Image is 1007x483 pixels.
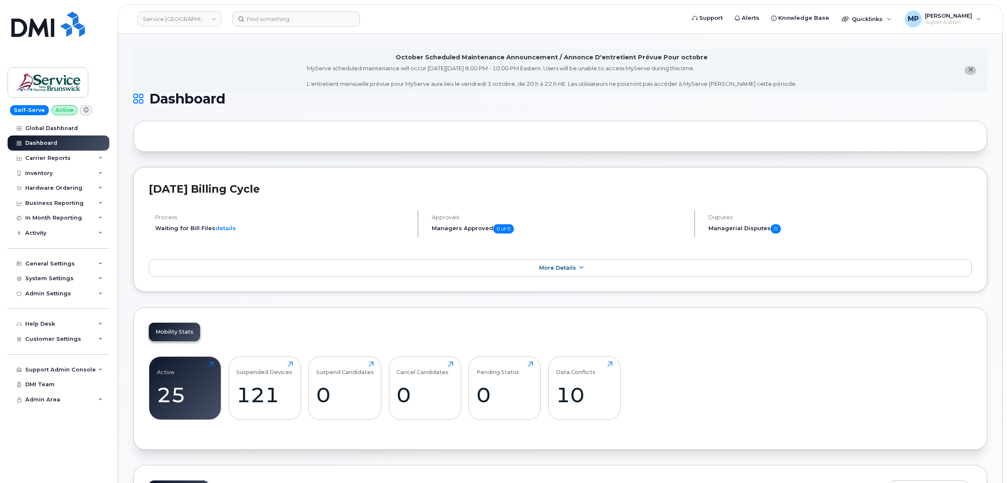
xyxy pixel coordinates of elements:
button: close notification [965,66,976,75]
a: Suspended Devices121 [236,361,293,415]
a: Suspend Candidates0 [316,361,374,415]
a: Cancel Candidates0 [396,361,453,415]
a: Data Conflicts10 [556,361,613,415]
a: Pending Status0 [476,361,533,415]
div: Suspended Devices [236,361,292,375]
span: 0 [771,224,781,234]
span: More Details [539,265,576,271]
a: details [215,225,236,231]
h4: Disputes [708,214,972,220]
div: 10 [556,382,613,407]
div: Cancel Candidates [396,361,449,375]
h5: Managerial Disputes [708,224,972,234]
h4: Approvals [432,214,687,220]
span: 0 of 0 [493,224,514,234]
li: Waiting for Bill Files [155,224,410,232]
h5: Managers Approved [432,224,687,234]
div: October Scheduled Maintenance Announcement / Annonce D'entretient Prévue Pour octobre [396,53,708,62]
div: 121 [236,382,293,407]
a: Active25 [157,361,214,415]
div: 0 [476,382,533,407]
div: 0 [396,382,453,407]
div: Suspend Candidates [316,361,374,375]
div: MyServe scheduled maintenance will occur [DATE][DATE] 8:00 PM - 10:00 PM Eastern. Users will be u... [307,64,797,88]
div: Data Conflicts [556,361,595,375]
div: 25 [157,382,214,407]
h2: [DATE] Billing Cycle [149,183,972,195]
div: 0 [316,382,374,407]
div: Active [157,361,174,375]
h4: Process [155,214,410,220]
span: Dashboard [149,93,225,105]
div: Pending Status [476,361,519,375]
